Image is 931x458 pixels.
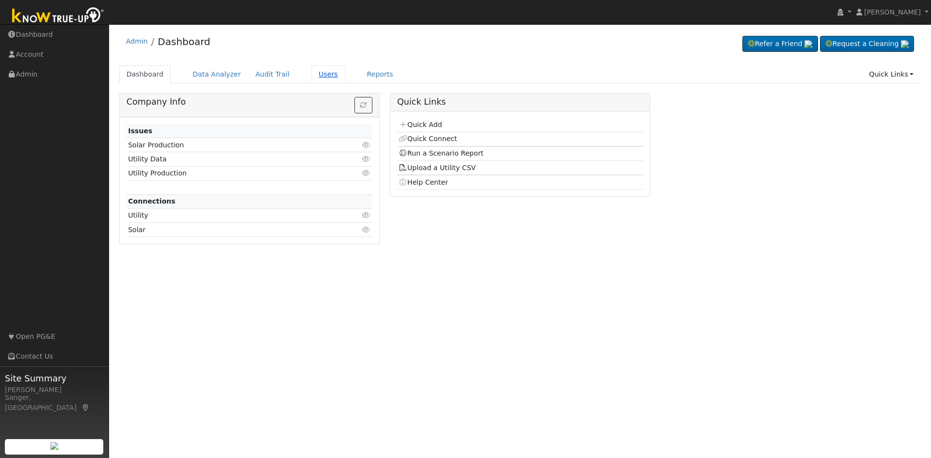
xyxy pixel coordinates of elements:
img: Know True-Up [7,5,109,27]
td: Utility Production [127,166,333,180]
a: Audit Trail [248,65,297,83]
img: retrieve [901,40,909,48]
a: Help Center [399,178,448,186]
i: Click to view [362,212,371,219]
td: Utility [127,208,333,222]
div: Sanger, [GEOGRAPHIC_DATA] [5,393,104,413]
i: Click to view [362,156,371,162]
span: Site Summary [5,372,104,385]
td: Solar [127,223,333,237]
a: Admin [126,37,148,45]
a: Quick Add [399,121,442,128]
td: Solar Production [127,138,333,152]
span: [PERSON_NAME] [864,8,921,16]
a: Run a Scenario Report [399,149,483,157]
i: Click to view [362,170,371,176]
a: Refer a Friend [742,36,818,52]
img: retrieve [804,40,812,48]
a: Request a Cleaning [820,36,914,52]
td: Utility Data [127,152,333,166]
i: Click to view [362,142,371,148]
h5: Quick Links [397,97,643,107]
a: Data Analyzer [185,65,248,83]
strong: Issues [128,127,152,135]
i: Click to view [362,226,371,233]
strong: Connections [128,197,176,205]
div: [PERSON_NAME] [5,385,104,395]
img: retrieve [50,442,58,450]
a: Quick Connect [399,135,457,142]
a: Users [311,65,345,83]
a: Quick Links [862,65,921,83]
a: Dashboard [158,36,210,47]
h5: Company Info [127,97,372,107]
a: Upload a Utility CSV [399,164,476,172]
a: Dashboard [119,65,171,83]
a: Reports [360,65,401,83]
a: Map [81,404,90,411]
